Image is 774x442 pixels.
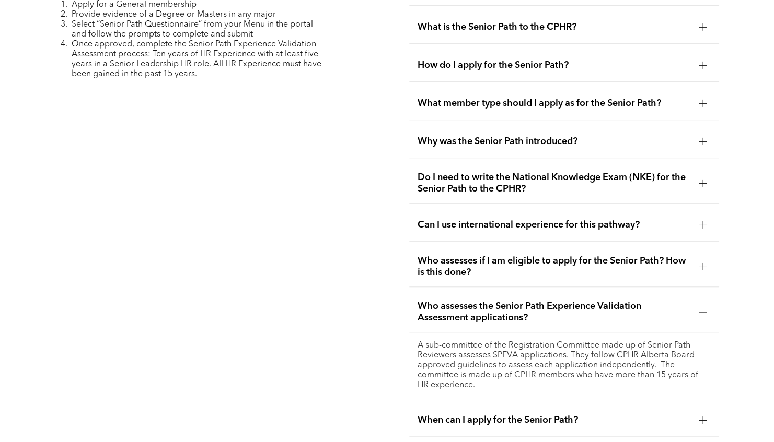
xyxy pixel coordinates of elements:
[418,59,691,71] span: How do I apply for the Senior Path?
[72,20,313,39] span: Select “Senior Path Questionnaire” from your Menu in the portal and follow the prompts to complet...
[418,255,691,278] span: Who assesses if I am eligible to apply for the Senior Path? How is this done?
[418,172,691,195] span: Do I need to write the National Knowledge Exam (NKE) for the Senior Path to the CPHR?
[418,414,691,426] span: When can I apply for the Senior Path?
[418,98,691,109] span: What member type should I apply as for the Senior Path?
[72,40,321,78] span: Once approved, complete the Senior Path Experience Validation Assessment process: Ten years of HR...
[418,21,691,33] span: What is the Senior Path to the CPHR?
[418,301,691,324] span: Who assesses the Senior Path Experience Validation Assessment applications?
[418,219,691,231] span: Can I use international experience for this pathway?
[72,10,276,19] span: Provide evidence of a Degree or Masters in any major
[418,341,711,390] p: A sub-committee of the Registration Committee made up of Senior Path Reviewers assesses SPEVA app...
[72,1,197,9] span: Apply for a General membership
[418,136,691,147] span: Why was the Senior Path introduced?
